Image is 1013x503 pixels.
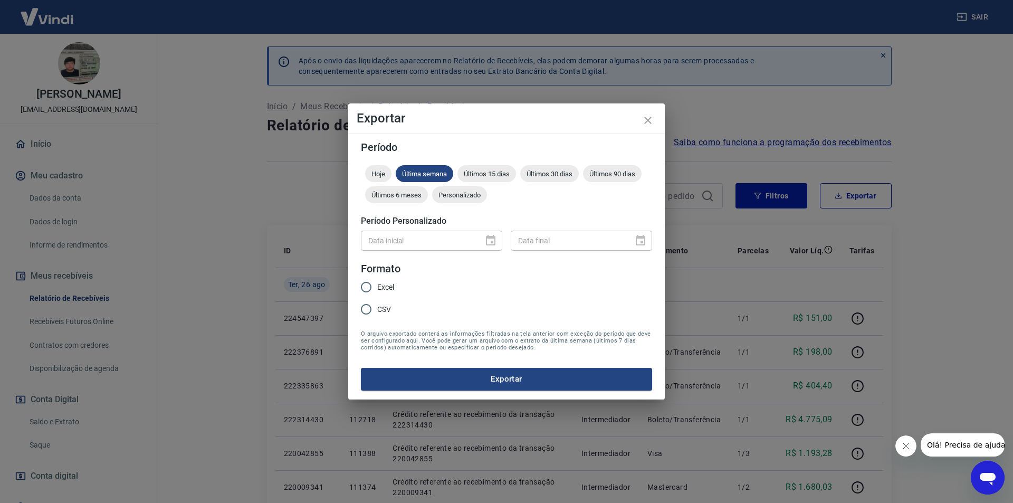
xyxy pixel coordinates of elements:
[361,330,652,351] span: O arquivo exportado conterá as informações filtradas na tela anterior com exceção do período que ...
[396,165,453,182] div: Última semana
[361,216,652,226] h5: Período Personalizado
[357,112,656,125] h4: Exportar
[432,191,487,199] span: Personalizado
[971,461,1005,495] iframe: Botão para abrir a janela de mensagens
[361,368,652,390] button: Exportar
[365,165,391,182] div: Hoje
[921,433,1005,457] iframe: Mensagem da empresa
[457,165,516,182] div: Últimos 15 dias
[377,282,394,293] span: Excel
[432,186,487,203] div: Personalizado
[365,170,391,178] span: Hoje
[361,142,652,153] h5: Período
[396,170,453,178] span: Última semana
[361,231,476,250] input: DD/MM/YYYY
[583,165,642,182] div: Últimos 90 dias
[6,7,89,16] span: Olá! Precisa de ajuda?
[457,170,516,178] span: Últimos 15 dias
[377,304,391,315] span: CSV
[895,435,916,457] iframe: Fechar mensagem
[635,108,661,133] button: close
[520,170,579,178] span: Últimos 30 dias
[520,165,579,182] div: Últimos 30 dias
[365,191,428,199] span: Últimos 6 meses
[361,261,400,277] legend: Formato
[365,186,428,203] div: Últimos 6 meses
[583,170,642,178] span: Últimos 90 dias
[511,231,626,250] input: DD/MM/YYYY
